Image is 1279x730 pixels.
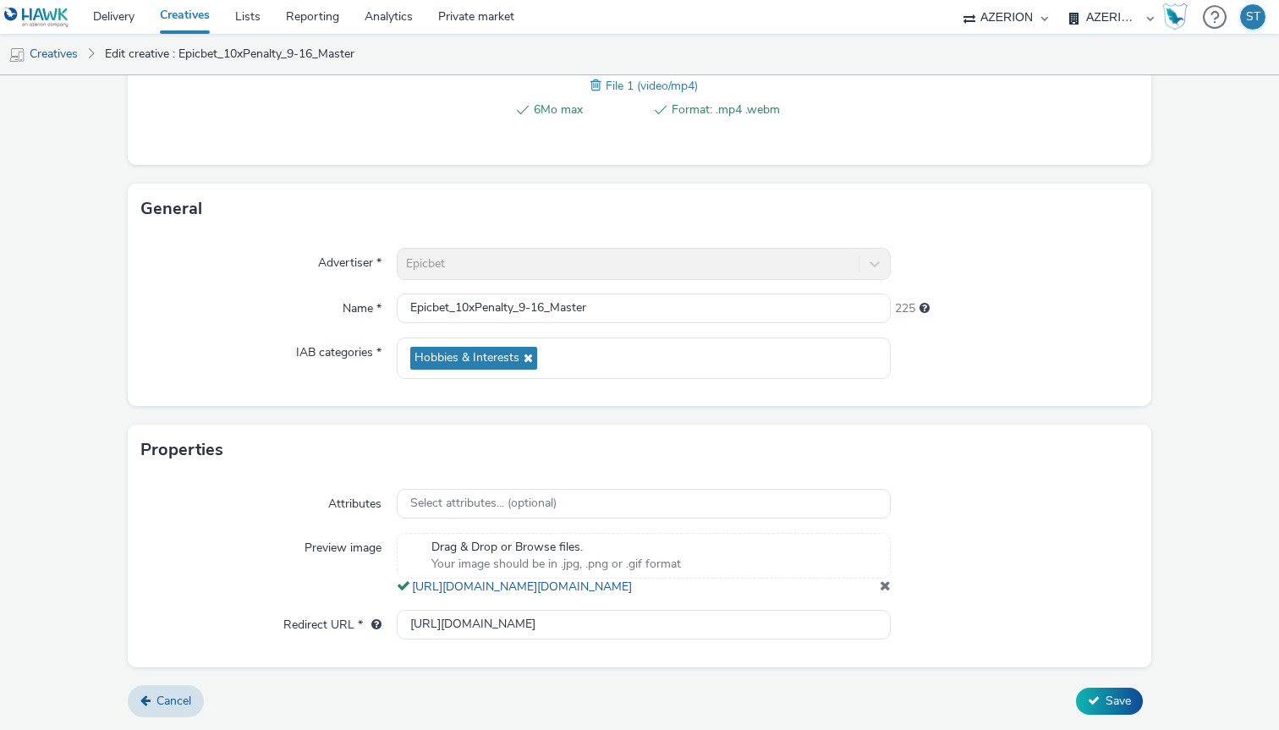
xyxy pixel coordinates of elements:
a: Cancel [128,685,204,717]
label: Advertiser * [311,248,388,272]
input: Name [397,294,891,323]
div: ST [1246,4,1260,30]
img: mobile [8,47,25,63]
a: [URL][DOMAIN_NAME][DOMAIN_NAME] [412,579,639,595]
span: Format: .mp4 .webm [672,100,780,120]
a: Hawk Academy [1162,3,1194,30]
span: Your image should be in .jpg, .png or .gif format [431,556,681,573]
span: 225 [895,300,915,317]
label: Redirect URL * [277,610,388,634]
span: Select attributes... (optional) [410,497,557,511]
label: Attributes [321,489,388,513]
input: url... [397,610,891,639]
label: Preview image [298,533,388,557]
div: Maximum 255 characters [919,300,930,317]
span: Drag & Drop or Browse files. [431,539,681,556]
span: Save [1106,693,1131,709]
img: Hawk Academy [1162,3,1188,30]
h3: Properties [140,437,223,463]
span: Cancel [156,693,191,709]
label: Name * [336,294,388,317]
a: Edit creative : Epicbet_10xPenalty_9-16_Master [96,34,363,74]
label: IAB categories * [289,338,388,361]
div: URL will be used as a validation URL with some SSPs and it will be the redirection URL of your cr... [363,617,382,634]
button: Save [1076,688,1143,715]
span: Hobbies & Interests [414,351,519,365]
img: undefined Logo [4,7,69,28]
span: 6Mo max [534,100,642,120]
h3: General [140,196,202,222]
span: File 1 (video/mp4) [606,78,698,94]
